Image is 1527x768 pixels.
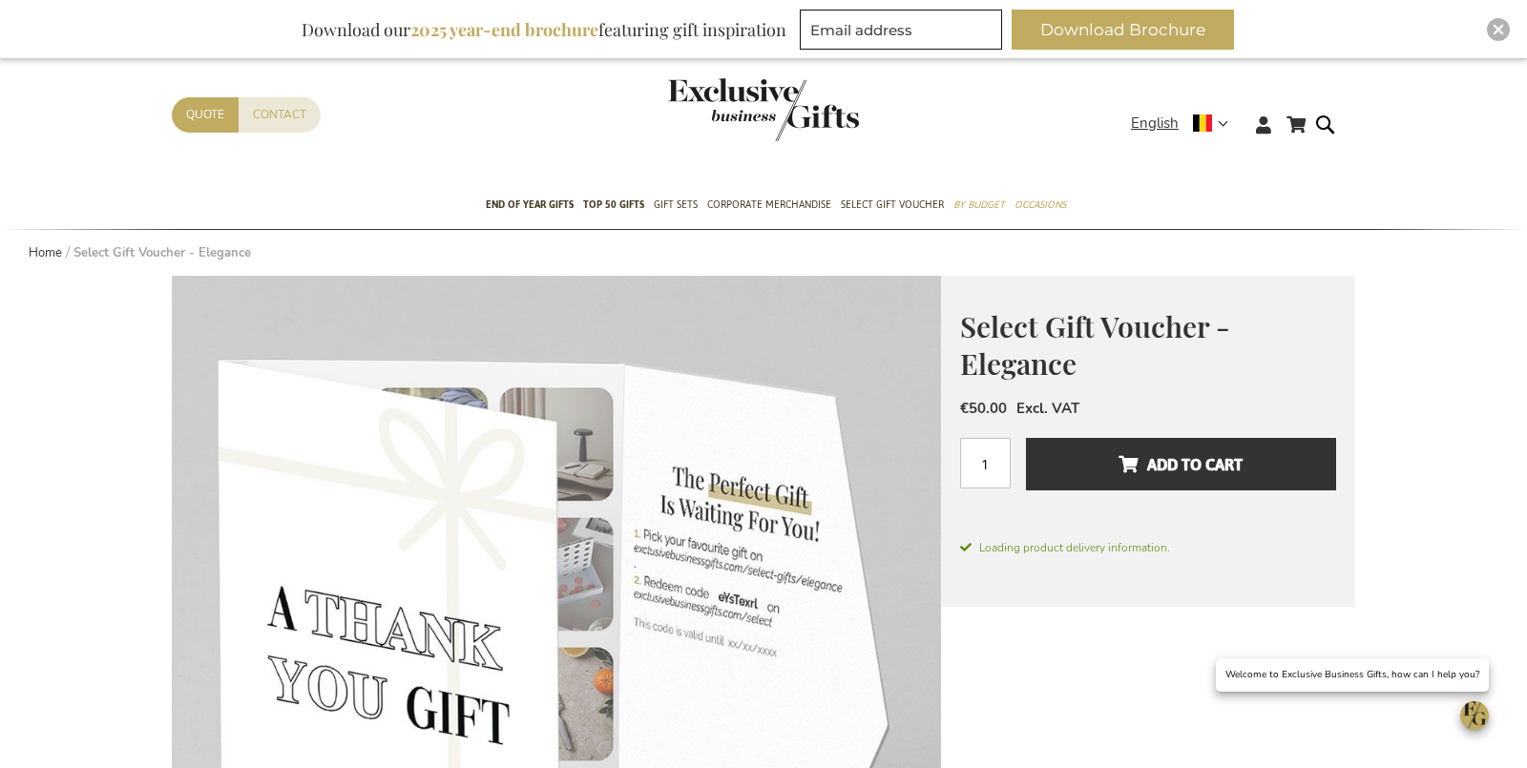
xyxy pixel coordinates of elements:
b: 2025 year-end brochure [410,18,598,41]
div: Close [1487,18,1510,41]
input: Qty [960,438,1011,488]
a: Contact [239,97,321,133]
input: Email address [800,10,1002,50]
span: End of year gifts [486,195,574,215]
span: Corporate Merchandise [707,195,831,215]
div: Download our featuring gift inspiration [293,10,795,50]
span: Loading product delivery information. [960,539,1336,556]
strong: Select Gift Voucher - Elegance [73,244,251,261]
span: English [1131,113,1179,135]
form: marketing offers and promotions [800,10,1008,55]
img: Exclusive Business gifts logo [668,78,859,141]
span: By Budget [953,195,1005,215]
a: store logo [668,78,763,141]
span: Excl. VAT [1016,399,1079,418]
img: Close [1493,24,1504,35]
a: Home [29,244,62,261]
div: English [1131,113,1241,135]
span: TOP 50 Gifts [583,195,644,215]
button: Add to Cart [1026,438,1336,490]
span: Select Gift Voucher [841,195,944,215]
a: Quote [172,97,239,133]
button: Download Brochure [1012,10,1234,50]
span: Occasions [1015,195,1066,215]
span: Gift Sets [654,195,698,215]
span: €50.00 [960,399,1007,418]
span: Select Gift Voucher - Elegance [960,307,1230,383]
span: Add to Cart [1119,449,1243,480]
